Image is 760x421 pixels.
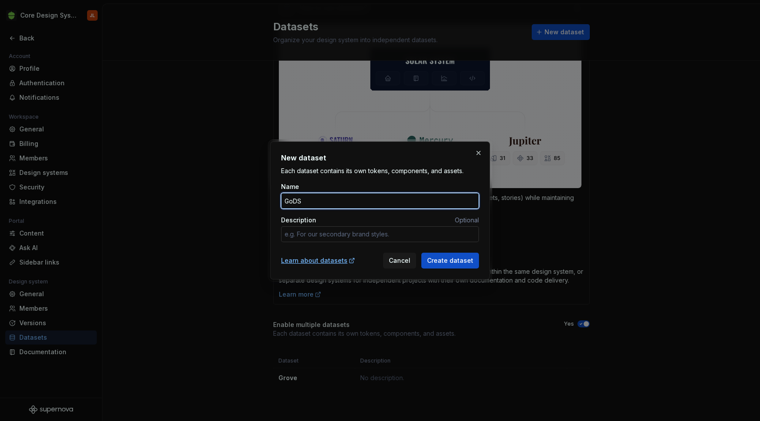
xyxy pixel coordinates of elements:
label: Name [281,182,299,191]
span: Optional [455,216,479,224]
span: Create dataset [427,256,473,265]
span: Cancel [389,256,410,265]
label: Description [281,216,316,225]
button: Create dataset [421,253,479,269]
a: Learn about datasets [281,256,355,265]
input: e.g. Acme second [281,193,479,209]
p: Each dataset contains its own tokens, components, and assets. [281,167,479,175]
h2: New dataset [281,152,479,163]
button: Cancel [383,253,416,269]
